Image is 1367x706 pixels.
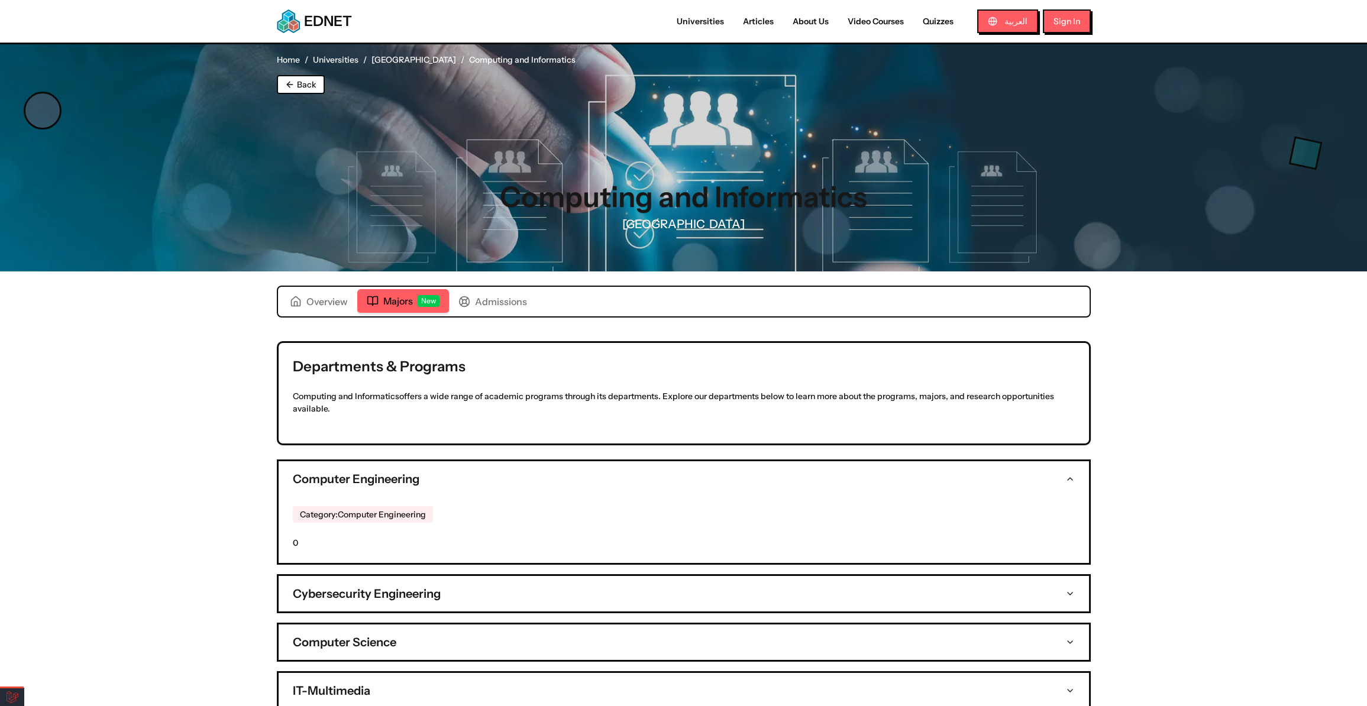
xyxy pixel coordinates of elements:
a: Home [277,54,300,66]
button: Sign In [1043,9,1091,33]
a: Quizzes [913,15,963,28]
h3: Computer Engineering [293,471,419,487]
button: Computer Engineering [279,461,1089,497]
a: About Us [783,15,838,28]
div: Computer Engineering [279,497,1089,563]
h2: Departments & Programs [293,357,1075,376]
button: العربية [977,9,1038,33]
a: Video Courses [838,15,913,28]
span: Majors [383,294,413,308]
p: [GEOGRAPHIC_DATA] [622,216,745,232]
a: EDNETEDNET [277,9,352,33]
h3: Computer Science [293,634,396,650]
button: Cybersecurity Engineering [279,576,1089,611]
h3: IT-Multimedia [293,682,370,699]
span: Admissions [475,294,527,309]
span: New [418,295,439,307]
h1: Computing and Informatics [500,183,867,211]
div: 0 [279,506,1089,563]
span: / [461,54,464,66]
img: EDNET [277,9,300,33]
a: Universities [313,54,358,66]
span: / [363,54,367,66]
div: Category: Computer Engineering [293,506,433,523]
span: / [305,54,308,66]
a: Universities [667,15,733,28]
span: Computing and Informatics [469,54,576,66]
span: EDNET [304,12,352,31]
a: Back [277,75,325,94]
span: Overview [306,294,348,309]
a: Articles [733,15,783,28]
h3: Cybersecurity Engineering [293,585,441,602]
button: Computer Science [279,624,1089,660]
a: [GEOGRAPHIC_DATA] [371,54,456,66]
p: Computing and Informatics offers a wide range of academic programs through its departments. Explo... [293,390,1075,415]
